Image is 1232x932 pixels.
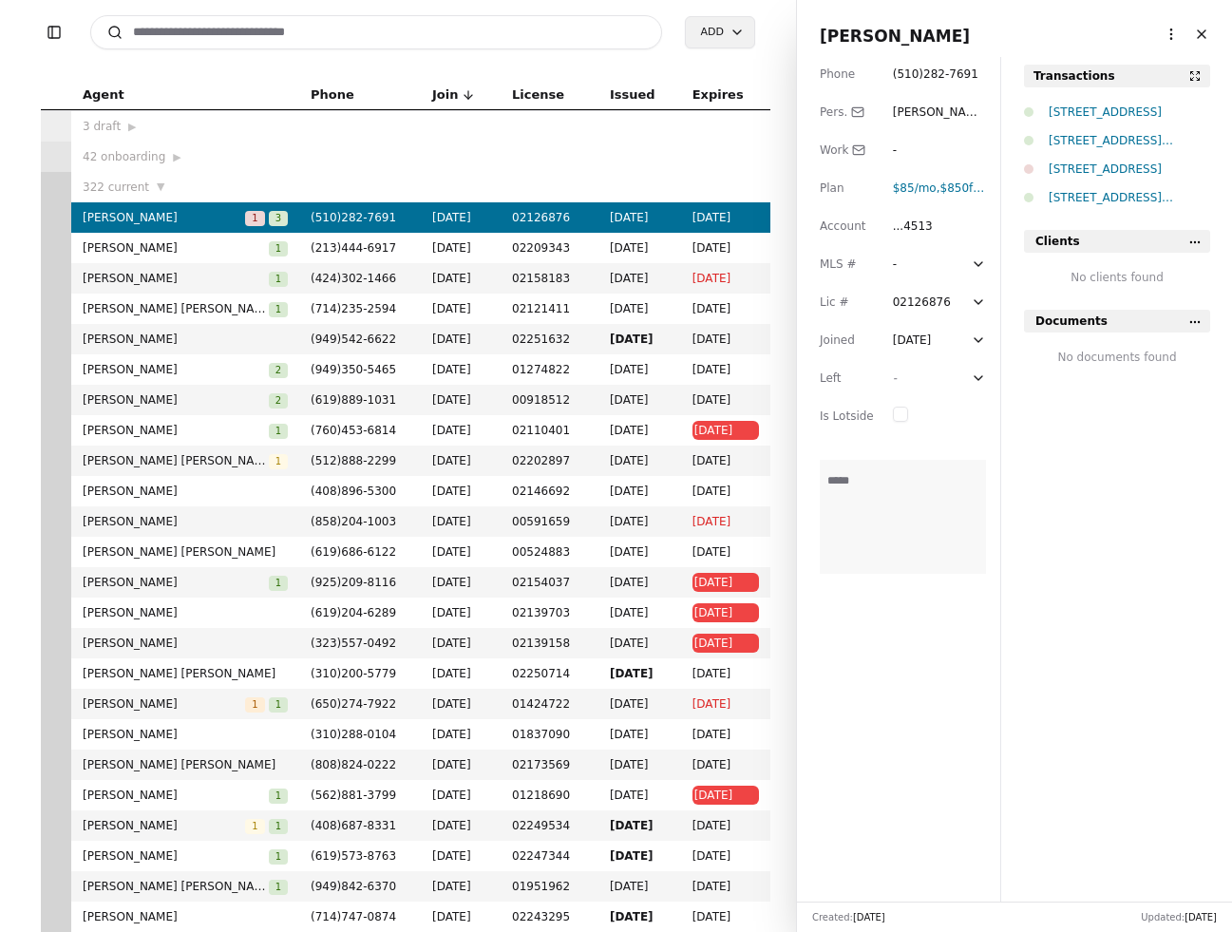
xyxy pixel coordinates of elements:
[1049,103,1210,122] div: [STREET_ADDRESS]
[83,816,245,835] span: [PERSON_NAME]
[893,371,897,385] span: -
[311,697,396,711] span: ( 650 ) 274 - 7922
[432,238,489,257] span: [DATE]
[83,694,245,713] span: [PERSON_NAME]
[269,238,288,257] button: 1
[83,390,269,409] span: [PERSON_NAME]
[83,634,288,653] span: [PERSON_NAME]
[610,755,670,774] span: [DATE]
[269,786,288,805] button: 1
[83,603,288,622] span: [PERSON_NAME]
[269,694,288,713] button: 1
[269,816,288,835] button: 1
[245,211,264,226] span: 1
[610,846,670,865] span: [DATE]
[610,694,670,713] span: [DATE]
[512,269,587,288] span: 02158183
[432,208,489,227] span: [DATE]
[610,330,670,349] span: [DATE]
[610,360,670,379] span: [DATE]
[269,789,288,804] span: 1
[893,181,940,195] span: ,
[432,360,489,379] span: [DATE]
[1024,268,1210,287] div: No clients found
[820,255,874,274] div: MLS #
[83,178,149,197] span: 322 current
[820,141,874,160] div: Work
[269,363,288,378] span: 2
[692,725,759,744] span: [DATE]
[269,269,288,288] button: 1
[245,816,264,835] button: 1
[83,330,288,349] span: [PERSON_NAME]
[685,16,755,48] button: Add
[820,27,970,46] span: [PERSON_NAME]
[83,117,288,136] div: 3 draft
[432,269,489,288] span: [DATE]
[893,105,985,176] span: [PERSON_NAME][EMAIL_ADDRESS][DOMAIN_NAME]
[311,880,396,893] span: ( 949 ) 842 - 6370
[432,85,458,105] span: Join
[692,360,759,379] span: [DATE]
[1049,160,1210,179] div: [STREET_ADDRESS]
[311,576,396,589] span: ( 925 ) 209 - 8116
[157,179,164,196] span: ▼
[311,485,396,498] span: ( 408 ) 896 - 5300
[83,725,288,744] span: [PERSON_NAME]
[311,363,396,376] span: ( 949 ) 350 - 5465
[128,119,136,136] span: ▶
[820,293,874,312] div: Lic #
[512,907,587,926] span: 02243295
[692,816,759,835] span: [DATE]
[610,299,670,318] span: [DATE]
[83,208,245,227] span: [PERSON_NAME]
[692,482,759,501] span: [DATE]
[311,819,396,832] span: ( 408 ) 687 - 8331
[311,333,396,346] span: ( 949 ) 542 - 6622
[820,179,874,198] div: Plan
[432,390,489,409] span: [DATE]
[83,907,288,926] span: [PERSON_NAME]
[432,330,489,349] span: [DATE]
[893,217,933,236] div: ...4513
[610,451,670,470] span: [DATE]
[432,421,489,440] span: [DATE]
[512,421,587,440] span: 02110401
[893,141,927,160] div: -
[512,451,587,470] span: 02202897
[269,360,288,379] button: 2
[692,299,759,318] span: [DATE]
[820,217,874,236] div: Account
[269,877,288,896] button: 1
[610,725,670,744] span: [DATE]
[610,208,670,227] span: [DATE]
[269,697,288,713] span: 1
[311,302,396,315] span: ( 714 ) 235 - 2594
[610,786,670,805] span: [DATE]
[83,573,269,592] span: [PERSON_NAME]
[1049,188,1210,207] div: [STREET_ADDRESS][PERSON_NAME]
[610,877,670,896] span: [DATE]
[269,299,288,318] button: 1
[269,451,288,470] button: 1
[432,482,489,501] span: [DATE]
[610,238,670,257] span: [DATE]
[269,390,288,409] button: 2
[610,390,670,409] span: [DATE]
[820,369,874,388] div: Left
[83,542,288,561] span: [PERSON_NAME] [PERSON_NAME]
[692,542,759,561] span: [DATE]
[83,512,288,531] span: [PERSON_NAME]
[812,910,885,924] div: Created:
[692,390,759,409] span: [DATE]
[432,573,489,592] span: [DATE]
[269,424,288,439] span: 1
[692,238,759,257] span: [DATE]
[269,241,288,257] span: 1
[820,65,874,84] div: Phone
[512,755,587,774] span: 02173569
[83,482,288,501] span: [PERSON_NAME]
[432,664,489,683] span: [DATE]
[83,299,269,318] span: [PERSON_NAME] [PERSON_NAME]
[610,603,670,622] span: [DATE]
